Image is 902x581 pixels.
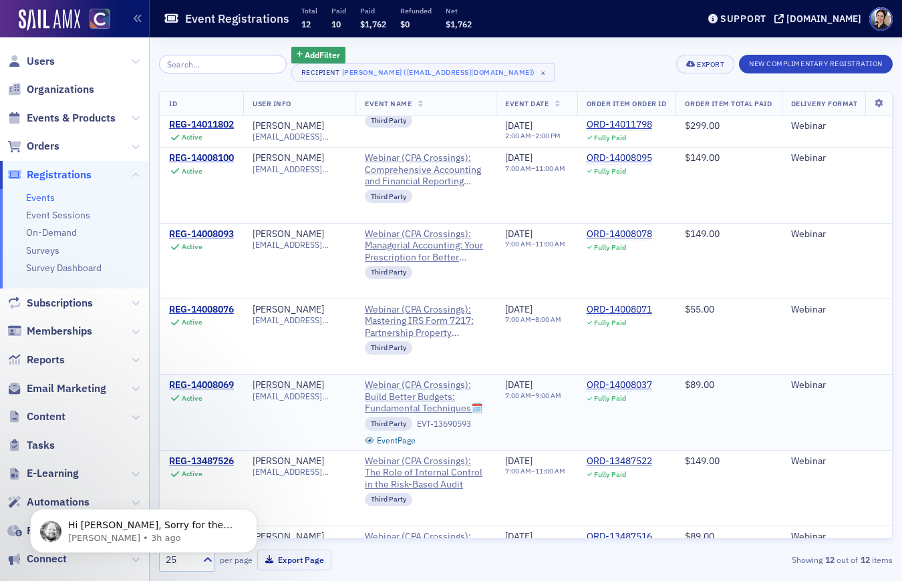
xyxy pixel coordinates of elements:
[253,391,346,401] span: [EMAIL_ADDRESS][DOMAIN_NAME]
[505,315,561,324] div: –
[791,120,858,132] div: Webinar
[791,228,858,240] div: Webinar
[365,455,486,491] a: Webinar (CPA Crossings): The Role of Internal Control in the Risk-Based Audit
[685,455,720,467] span: $149.00
[365,304,486,339] a: Webinar (CPA Crossings): Mastering IRS Form 7217: Partnership Property Distributions🗓️
[505,164,565,173] div: –
[301,68,340,77] div: Recipient
[169,455,234,467] a: REG-13487526
[791,304,858,316] div: Webinar
[7,139,59,154] a: Orders
[7,438,55,453] a: Tasks
[169,152,234,164] a: REG-14008100
[505,164,531,173] time: 7:00 AM
[26,244,59,256] a: Surveys
[537,67,549,79] span: ×
[27,168,92,182] span: Registrations
[365,266,412,279] div: Third Party
[365,379,486,415] a: Webinar (CPA Crossings): Build Better Budgets: Fundamental Techniques🗓️
[446,19,472,29] span: $1,762
[26,262,102,274] a: Survey Dashboard
[535,239,565,248] time: 11:00 AM
[365,152,486,188] a: Webinar (CPA Crossings): Comprehensive Accounting and Financial Reporting Update🗓️
[365,435,416,445] a: EventPage
[7,168,92,182] a: Registrations
[27,438,55,453] span: Tasks
[27,466,79,481] span: E-Learning
[505,379,533,391] span: [DATE]
[331,6,346,15] p: Paid
[657,554,893,566] div: Showing out of items
[169,379,234,391] div: REG-14008069
[7,409,65,424] a: Content
[169,304,234,316] a: REG-14008076
[505,240,565,248] div: –
[739,55,893,73] button: New Complimentary Registration
[535,391,561,400] time: 9:00 AM
[774,14,866,23] button: [DOMAIN_NAME]
[253,379,324,391] a: [PERSON_NAME]
[291,47,346,63] button: AddFilter
[19,9,80,31] a: SailAMX
[27,111,116,126] span: Events & Products
[291,63,555,82] button: Recipient[PERSON_NAME] ([EMAIL_ADDRESS][DOMAIN_NAME])×
[253,120,324,132] a: [PERSON_NAME]
[587,379,652,391] a: ORD-14008037
[253,164,346,174] span: [EMAIL_ADDRESS][DOMAIN_NAME]
[159,55,287,73] input: Search…
[26,226,77,238] a: On-Demand
[253,304,324,316] div: [PERSON_NAME]
[400,6,432,15] p: Refunded
[535,315,561,324] time: 8:00 AM
[505,391,531,400] time: 7:00 AM
[253,132,346,142] span: [EMAIL_ADDRESS][DOMAIN_NAME]
[869,7,893,31] span: Profile
[594,470,626,479] div: Fully Paid
[360,19,386,29] span: $1,762
[685,120,720,132] span: $299.00
[594,243,626,252] div: Fully Paid
[594,394,626,403] div: Fully Paid
[594,167,626,176] div: Fully Paid
[587,119,652,131] a: ORD-14011798
[505,303,533,315] span: [DATE]
[27,409,65,424] span: Content
[253,315,346,325] span: [EMAIL_ADDRESS][DOMAIN_NAME]
[182,167,202,176] div: Active
[720,13,766,25] div: Support
[505,315,531,324] time: 7:00 AM
[253,455,324,467] a: [PERSON_NAME]
[169,119,234,131] a: REG-14011802
[587,304,652,316] a: ORD-14008071
[400,19,410,29] span: $0
[26,192,55,204] a: Events
[505,120,533,132] span: [DATE]
[253,240,346,250] span: [EMAIL_ADDRESS][DOMAIN_NAME]
[365,341,412,355] div: Third Party
[365,493,412,506] div: Third Party
[505,455,533,467] span: [DATE]
[587,228,652,240] a: ORD-14008078
[365,114,412,128] div: Third Party
[90,9,110,29] img: SailAMX
[10,481,277,574] iframe: Intercom notifications message
[685,99,772,108] span: Order Item Total Paid
[365,531,486,566] a: Webinar (CPA Crossings): Starting a Fraud Investigation
[685,379,714,391] span: $89.00
[587,531,652,543] a: ORD-13487516
[365,228,486,264] a: Webinar (CPA Crossings): Managerial Accounting: Your Prescription for Better Decision🗓️
[505,132,561,140] div: –
[417,419,471,429] div: EVT-13690593
[7,524,65,538] a: Finance
[587,455,652,467] a: ORD-13487522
